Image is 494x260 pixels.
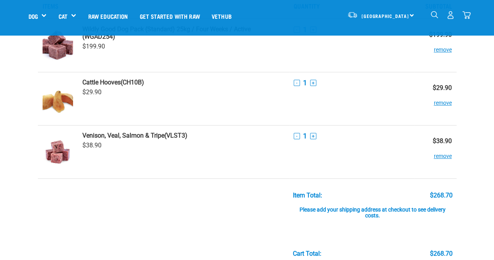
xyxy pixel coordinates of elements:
span: 1 [303,132,307,140]
img: home-icon-1@2x.png [431,11,438,18]
button: + [310,133,316,139]
button: + [310,80,316,86]
div: $268.70 [430,250,452,257]
a: Raw Education [82,0,134,32]
img: user.png [446,11,455,19]
img: Cattle Hooves [43,79,73,119]
a: Get started with Raw [134,0,206,32]
span: 1 [303,79,307,87]
img: van-moving.png [347,11,358,18]
a: Dog [29,12,38,21]
strong: Venison, Veal, Salmon & Tripe [82,132,164,139]
button: - [294,133,300,139]
img: Venison, Veal, Salmon & Tripe [43,132,73,172]
a: Vethub [206,0,237,32]
span: [GEOGRAPHIC_DATA] [362,14,409,17]
span: $199.90 [82,43,105,50]
td: $29.90 [414,72,456,126]
button: remove [434,38,452,54]
button: remove [434,145,452,160]
img: home-icon@2x.png [462,11,471,19]
a: Cat [58,12,67,21]
button: - [294,80,300,86]
span: $29.90 [82,88,102,96]
button: remove [434,91,452,107]
strong: Cattle Hooves [82,79,121,86]
a: Venison, Veal, Salmon & Tripe(VLST3) [82,132,284,139]
span: $38.90 [82,142,102,149]
div: $268.70 [430,192,452,199]
img: Wildly Good Dog Pack (Standard) [43,25,73,66]
div: Please add your shipping address at checkout to see delivery costs. [293,199,452,219]
a: Cattle Hooves(CH10B) [82,79,284,86]
div: Cart total: [293,250,321,257]
td: $199.90 [414,19,456,72]
td: $38.90 [414,126,456,179]
div: Item Total: [293,192,322,199]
